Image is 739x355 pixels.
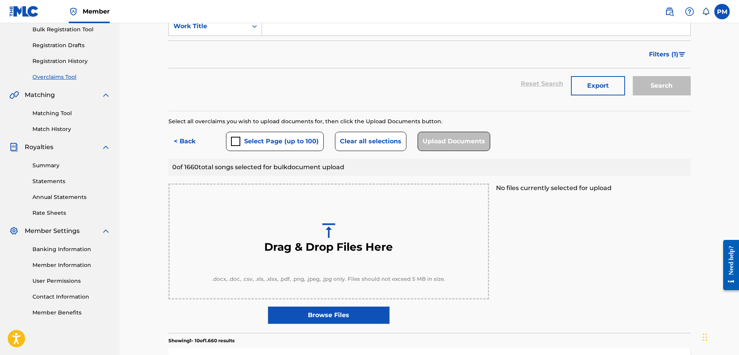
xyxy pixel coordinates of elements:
[268,306,390,324] label: Browse Files
[9,90,19,100] img: Matching
[32,245,110,253] a: Banking Information
[25,226,80,236] span: Member Settings
[32,209,110,217] a: Rate Sheets
[32,41,110,49] a: Registration Drafts
[101,90,110,100] img: expand
[649,50,678,59] span: Filters ( 1 )
[665,7,674,16] img: search
[319,221,338,240] img: upload
[25,90,55,100] span: Matching
[714,4,730,19] div: User Menu
[32,125,110,133] a: Match History
[32,73,110,81] a: Overclaims Tool
[32,309,110,317] a: Member Benefits
[168,17,691,99] form: Search Form
[226,132,324,151] button: Select Page (up to 100)
[173,22,243,31] div: Work Title
[168,132,215,151] button: < Back
[32,293,110,301] a: Contact Information
[32,277,110,285] a: User Permissions
[264,240,393,254] h3: Drag & Drop Files Here
[32,261,110,269] a: Member Information
[700,318,739,355] div: Chat-Widget
[32,193,110,201] a: Annual Statements
[168,117,691,126] div: Select all overclaims you wish to upload documents for, then click the Upload Documents button.
[700,318,739,355] iframe: Chat Widget
[212,275,445,283] span: .docx, .doc, .csv, .xls, .xlsx, .pdf, .png, .jpeg, .jpg only. Files should not exceed 5 MB in size.
[168,159,691,176] div: 0 of 1660 total songs selected for bulk document upload
[168,337,234,344] p: Showing 1 - 10 of 1.660 results
[685,7,694,16] img: help
[101,226,110,236] img: expand
[25,143,53,152] span: Royalties
[682,4,697,19] div: Help
[32,109,110,117] a: Matching Tool
[9,6,39,17] img: MLC Logo
[32,177,110,185] a: Statements
[571,76,625,95] button: Export
[644,45,691,64] button: Filters (1)
[702,8,710,15] div: Notifications
[32,161,110,170] a: Summary
[32,25,110,34] a: Bulk Registration Tool
[662,4,677,19] a: Public Search
[679,52,685,57] img: filter
[496,183,690,193] p: No files currently selected for upload
[335,132,406,151] button: Clear all selections
[83,7,110,16] span: Member
[717,234,739,296] iframe: Resource Center
[9,226,19,236] img: Member Settings
[101,143,110,152] img: expand
[69,7,78,16] img: Top Rightsholder
[32,57,110,65] a: Registration History
[9,143,19,152] img: Royalties
[703,326,707,349] div: Ziehen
